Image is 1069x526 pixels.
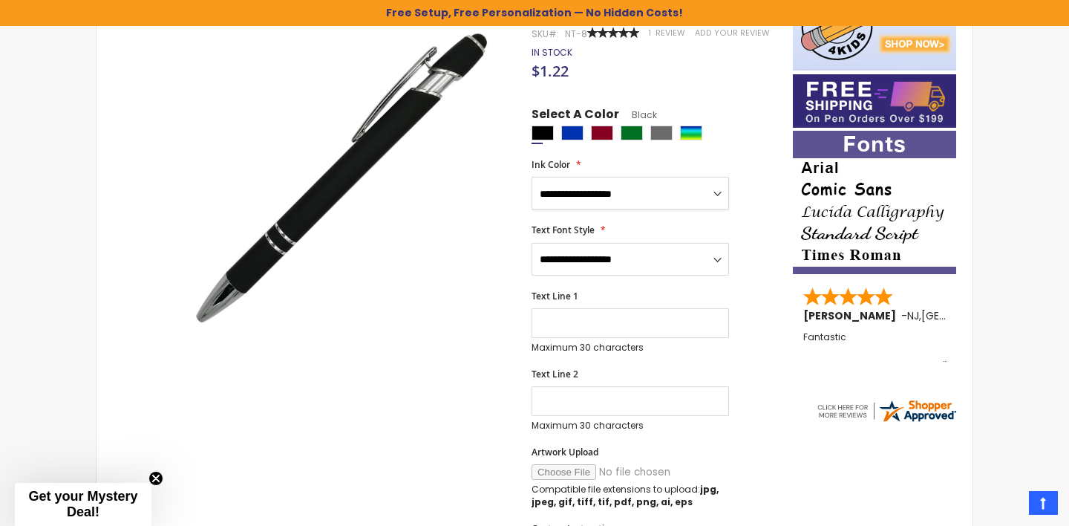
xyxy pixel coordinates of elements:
[172,6,511,345] img: regal_rubber_black_1_1.jpg
[1029,491,1058,515] a: Top
[803,308,901,323] span: [PERSON_NAME]
[901,308,1030,323] span: - ,
[793,74,956,128] img: Free shipping on orders over $199
[815,415,958,427] a: 4pens.com certificate URL
[695,27,770,39] a: Add Your Review
[532,61,569,81] span: $1.22
[921,308,1030,323] span: [GEOGRAPHIC_DATA]
[621,126,643,140] div: Green
[15,483,151,526] div: Get your Mystery Deal!Close teaser
[561,126,583,140] div: Blue
[28,489,137,519] span: Get your Mystery Deal!
[532,158,570,171] span: Ink Color
[532,420,729,432] p: Maximum 30 characters
[591,126,613,140] div: Burgundy
[803,332,947,364] div: Fantastic
[565,28,587,40] div: NT-8
[532,484,729,507] p: Compatible file extensions to upload:
[532,27,559,40] strong: SKU
[619,108,657,121] span: Black
[532,290,578,302] span: Text Line 1
[656,27,685,39] span: Review
[650,126,673,140] div: Grey
[649,27,651,39] span: 1
[532,483,719,507] strong: jpg, jpeg, gif, tiff, tif, pdf, png, ai, eps
[587,27,639,38] div: 100%
[680,126,702,140] div: Assorted
[815,397,958,424] img: 4pens.com widget logo
[907,308,919,323] span: NJ
[793,131,956,274] img: font-personalization-examples
[532,368,578,380] span: Text Line 2
[148,471,163,486] button: Close teaser
[532,446,598,458] span: Artwork Upload
[649,27,687,39] a: 1 Review
[532,106,619,126] span: Select A Color
[532,46,572,59] span: In stock
[532,47,572,59] div: Availability
[532,126,554,140] div: Black
[532,224,595,236] span: Text Font Style
[532,342,729,354] p: Maximum 30 characters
